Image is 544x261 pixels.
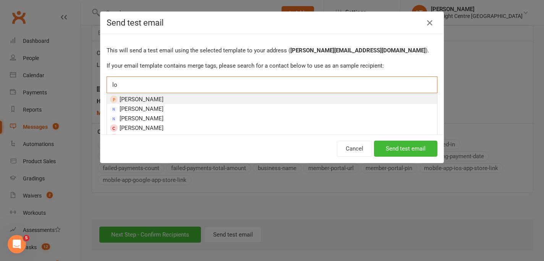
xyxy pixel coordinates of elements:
[107,18,437,28] h4: Send test email
[120,134,156,141] span: Korina Te Kani
[107,46,437,55] p: This will send a test email using the selected template to your address ( ).
[424,17,436,29] button: Close
[290,47,426,54] strong: [PERSON_NAME][EMAIL_ADDRESS][DOMAIN_NAME]
[337,141,372,157] button: Cancel
[23,235,29,241] span: 5
[112,80,138,90] input: Search by contact name
[107,61,437,70] p: If your email template contains merge tags, please search for a contact below to use as an sample...
[120,115,164,122] span: [PERSON_NAME]
[120,105,164,112] span: [PERSON_NAME]
[374,141,437,157] button: Send test email
[8,235,26,253] iframe: Intercom live chat
[120,125,164,131] span: [PERSON_NAME]
[120,96,164,103] span: [PERSON_NAME]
